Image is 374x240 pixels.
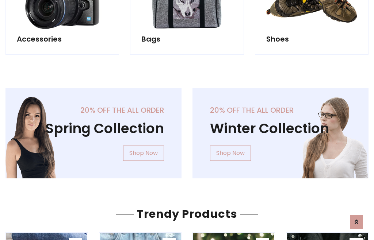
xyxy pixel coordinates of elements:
h5: Bags [141,35,232,43]
a: Shop Now [123,146,164,161]
h1: Spring Collection [23,120,164,137]
h5: 20% off the all order [23,106,164,115]
h5: Accessories [17,35,108,43]
h5: 20% off the all order [210,106,351,115]
a: Shop Now [210,146,251,161]
h5: Shoes [266,35,357,43]
h1: Winter Collection [210,120,351,137]
span: Trendy Products [134,206,240,222]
